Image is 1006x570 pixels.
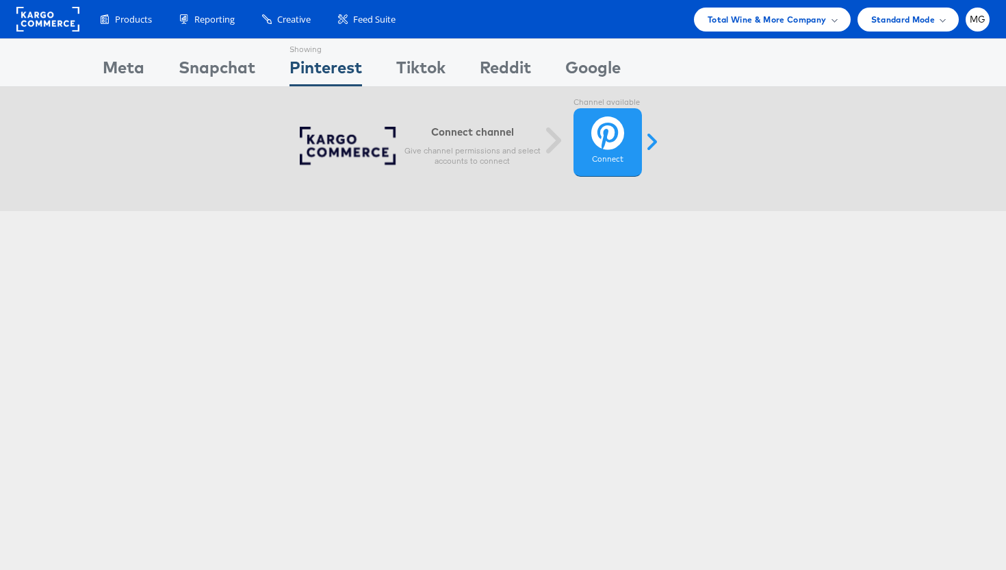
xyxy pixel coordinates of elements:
div: Meta [103,55,144,86]
span: Creative [277,13,311,26]
div: Showing [289,39,362,55]
span: Reporting [194,13,235,26]
span: Standard Mode [871,12,935,27]
label: Channel available [573,97,642,108]
div: Google [565,55,621,86]
p: Give channel permissions and select accounts to connect [404,145,541,167]
div: Snapchat [179,55,255,86]
h6: Connect channel [404,125,541,138]
span: Feed Suite [353,13,396,26]
div: Tiktok [396,55,446,86]
a: Connect [573,108,642,177]
div: Pinterest [289,55,362,86]
span: Total Wine & More Company [708,12,827,27]
span: Products [115,13,152,26]
label: Connect [592,154,623,165]
span: MG [970,15,986,24]
div: Reddit [480,55,531,86]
